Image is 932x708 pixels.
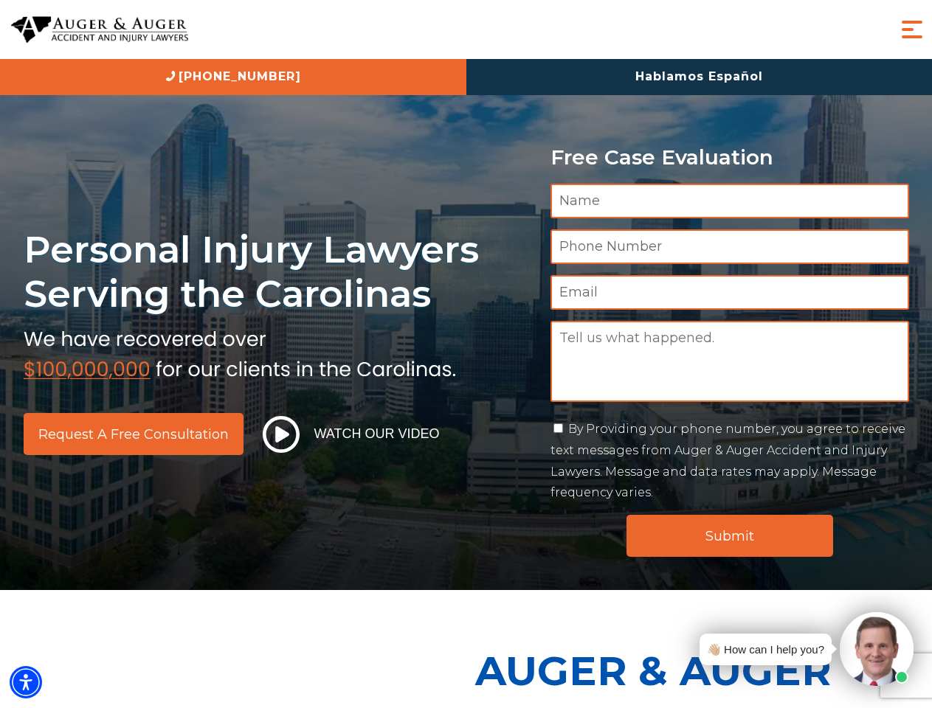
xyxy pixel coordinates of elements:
[24,227,533,316] h1: Personal Injury Lawyers Serving the Carolinas
[10,666,42,698] div: Accessibility Menu
[24,413,244,455] a: Request a Free Consultation
[707,639,824,659] div: 👋🏼 How can I help you?
[550,146,909,169] p: Free Case Evaluation
[24,324,456,380] img: sub text
[258,415,444,454] button: Watch Our Video
[626,515,833,557] input: Submit
[475,634,924,707] p: Auger & Auger
[840,612,914,686] img: Intaker widget Avatar
[897,15,927,44] button: Menu
[38,428,229,441] span: Request a Free Consultation
[550,184,909,218] input: Name
[550,275,909,310] input: Email
[550,229,909,264] input: Phone Number
[550,422,905,499] label: By Providing your phone number, you agree to receive text messages from Auger & Auger Accident an...
[11,16,188,44] img: Auger & Auger Accident and Injury Lawyers Logo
